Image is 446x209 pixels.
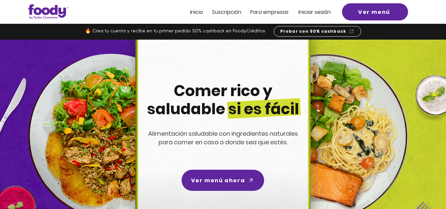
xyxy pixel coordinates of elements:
[148,129,298,146] span: Alimentación saludable con ingredientes naturales para comer en casa o donde sea que estés.
[147,80,299,120] span: Comer rico y saludable si es fácil
[280,28,347,34] span: Probar con 50% cashback
[274,26,361,37] a: Probar con 50% cashback
[190,8,203,16] span: Inicio
[182,170,264,191] a: Ver menú ahora
[250,8,257,16] span: Pa
[250,9,289,15] a: Para empresas
[342,3,408,20] a: Ver menú
[298,9,331,15] a: Iniciar sesión
[358,8,390,16] span: Ver menú
[408,171,439,202] iframe: Messagebird Livechat Widget
[190,9,203,15] a: Inicio
[191,176,245,185] span: Ver menú ahora
[212,8,241,16] span: Suscripción
[28,4,69,19] img: Logo_Foody V2.0.0 (3).png
[85,29,265,34] span: 🔥 Crea tu cuenta y recibe en tu primer pedido 50% cashback en FoodyCréditos
[212,9,241,15] a: Suscripción
[298,8,331,16] span: Iniciar sesión
[257,8,289,16] span: ra empresas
